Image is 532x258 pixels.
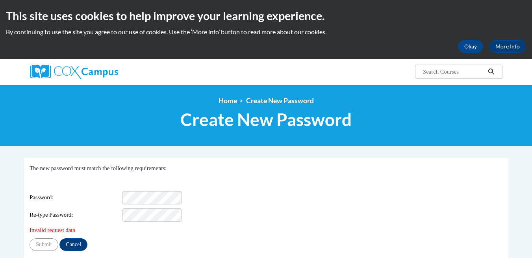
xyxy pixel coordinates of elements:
span: Password: [30,193,121,202]
span: Create New Password [180,109,352,130]
h2: This site uses cookies to help improve your learning experience. [6,8,526,24]
span: Create New Password [246,97,314,105]
button: Search [485,67,497,76]
a: More Info [489,40,526,53]
a: Home [219,97,237,105]
span: Re-type Password: [30,211,121,219]
input: Submit [30,238,58,251]
a: Cox Campus [30,65,180,79]
span: Invalid request data [30,227,75,233]
input: Cancel [59,238,87,251]
input: Search Courses [422,67,485,76]
span: The new password must match the following requirements: [30,165,167,171]
img: Cox Campus [30,65,118,79]
p: By continuing to use the site you agree to our use of cookies. Use the ‘More info’ button to read... [6,28,526,36]
button: Okay [458,40,483,53]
